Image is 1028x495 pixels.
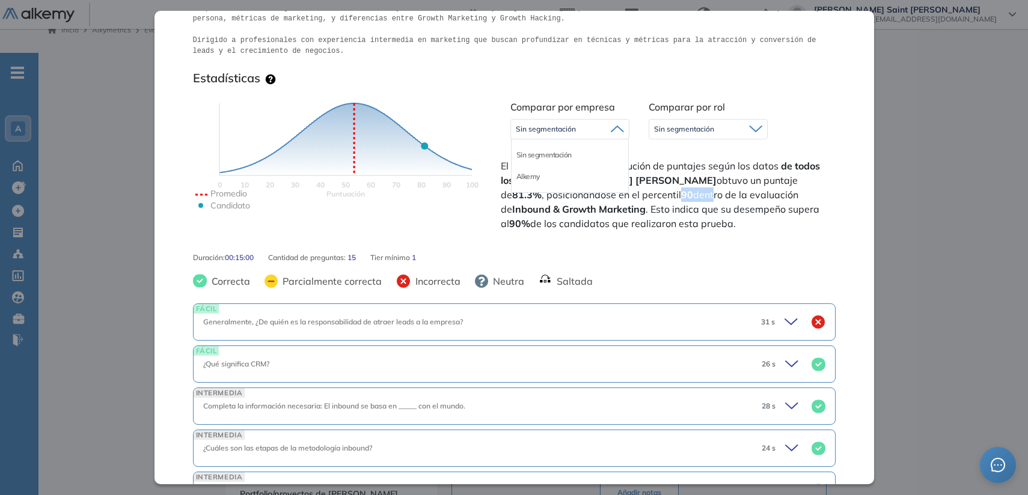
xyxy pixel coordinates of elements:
text: 40 [316,180,325,189]
span: INTERMEDIA [194,472,245,481]
span: FÁCIL [194,346,219,355]
li: Alkemy [516,171,540,183]
strong: de todos los perfiles [501,160,820,186]
span: Generalmente, ¿De quién es la responsabilidad de atraer leads a la empresa? [203,317,463,326]
strong: 90 [681,189,693,201]
span: ¿Qué significa CRM? [203,359,269,368]
span: Parcialmente correcta [278,274,382,288]
text: 0 [217,180,221,189]
span: 31 s [761,317,775,327]
span: Comparar por empresa [510,101,615,113]
span: El gráfico presenta la distribución de puntajes según los datos . obtuvo un puntaje de , posicion... [501,159,833,231]
span: FÁCIL [194,304,219,313]
text: 100 [465,180,478,189]
strong: 81.3% [512,189,542,201]
span: Correcta [207,274,250,288]
span: Incorrecta [411,274,460,288]
h3: Estadísticas [193,71,260,85]
strong: 90% [509,217,530,229]
text: Scores [326,189,365,198]
text: 60 [367,180,375,189]
text: 70 [392,180,400,189]
span: INTERMEDIA [194,388,245,397]
li: Sin segmentación [516,149,572,161]
span: Neutra [488,274,524,288]
span: ¿Cuáles son las etapas de la metodología inbound? [203,443,372,452]
text: 80 [417,180,426,189]
span: INTERMEDIA [194,430,245,439]
span: 26 s [762,359,776,369]
span: Comparar por rol [649,101,725,113]
strong: Inbound & Growth Marketing [512,203,646,215]
span: 24 s [762,443,776,454]
strong: [PERSON_NAME] [635,174,717,186]
text: Promedio [210,188,247,199]
span: Saltada [552,274,593,288]
span: Duración : [193,252,225,263]
span: message [991,458,1005,472]
span: 28 s [762,401,776,411]
span: Completa la información necesaria: El inbound se basa en _____ con el mundo. [203,401,465,410]
text: Candidato [210,200,250,211]
span: Sin segmentación [516,124,576,134]
text: 30 [291,180,299,189]
text: 20 [266,180,274,189]
span: Sin segmentación [654,124,714,134]
text: 50 [341,180,350,189]
text: 10 [240,180,249,189]
text: 90 [442,180,451,189]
